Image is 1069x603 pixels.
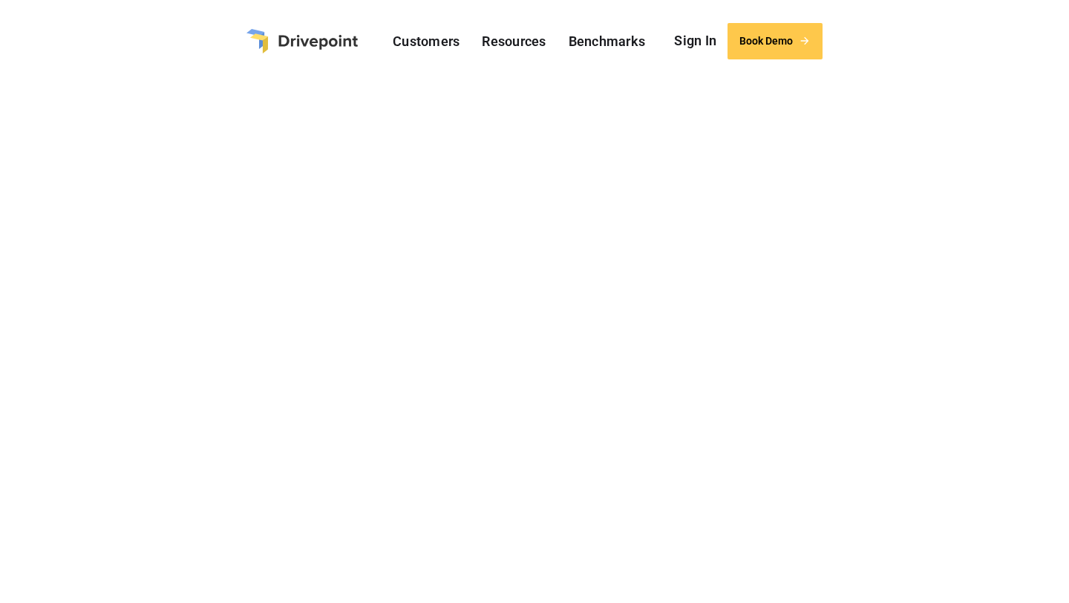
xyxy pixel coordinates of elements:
[474,30,553,53] a: Resources
[246,29,358,53] a: home
[385,30,467,53] a: Customers
[728,23,823,59] a: Book Demo
[667,30,724,52] a: Sign In
[739,35,793,48] div: Book Demo
[561,30,653,53] a: Benchmarks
